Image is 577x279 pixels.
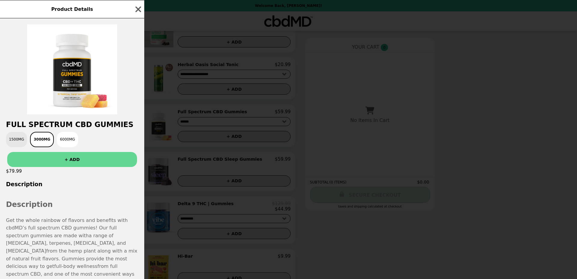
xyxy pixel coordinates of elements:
img: 3000MG [27,24,117,114]
span: full-body wellness [54,263,97,269]
span: a range of [MEDICAL_DATA], terpenes, [MEDICAL_DATA], and [MEDICAL_DATA] [6,233,126,254]
h2: Description [6,199,138,210]
button: + ADD [7,152,137,167]
button: 6000MG [57,132,78,147]
span: Product Details [51,6,93,12]
button: 1500MG [6,132,27,147]
button: 3000MG [30,132,54,147]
